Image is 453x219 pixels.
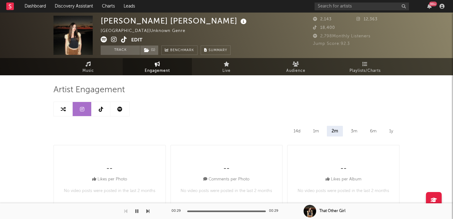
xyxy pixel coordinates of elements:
[298,187,389,195] p: No video posts were posted in the last 2 months
[82,67,94,75] span: Music
[313,17,332,21] span: 2,143
[346,126,362,136] div: 3m
[140,45,159,55] span: ( 1 )
[308,126,324,136] div: 1m
[427,4,432,9] button: 99+
[131,36,143,44] button: Edit
[145,67,170,75] span: Engagement
[123,58,192,75] a: Engagement
[209,49,227,52] span: Summary
[365,126,381,136] div: 6m
[53,58,123,75] a: Music
[289,126,305,136] div: 14d
[192,58,261,75] a: Live
[181,187,272,195] p: No video posts were posted in the last 2 months
[319,208,345,214] div: That Other Girl
[384,126,398,136] div: 1y
[313,42,350,46] span: Jump Score: 92.3
[101,16,248,26] div: [PERSON_NAME] [PERSON_NAME]
[101,27,193,35] div: [GEOGRAPHIC_DATA] | Unknown Genre
[64,187,155,195] p: No video posts were posted in the last 2 months
[53,86,125,94] span: Artist Engagement
[356,17,377,21] span: 12,363
[286,67,305,75] span: Audience
[140,45,158,55] button: (1)
[161,45,198,55] a: Benchmark
[269,207,282,215] div: 00:29
[201,45,231,55] button: Summary
[92,176,127,183] div: Likes per Photo
[313,34,371,38] span: 2,798 Monthly Listeners
[327,126,343,136] div: 2m
[326,176,361,183] div: Likes per Album
[171,207,184,215] div: 00:29
[101,45,140,55] button: Track
[106,165,113,173] div: --
[340,165,347,173] div: --
[330,58,400,75] a: Playlists/Charts
[350,67,381,75] span: Playlists/Charts
[429,2,437,6] div: 99 +
[261,58,330,75] a: Audience
[170,47,194,54] span: Benchmark
[313,26,335,30] span: 18,400
[315,3,409,10] input: Search for artists
[223,165,230,173] div: --
[203,176,249,183] div: Comments per Photo
[222,67,231,75] span: Live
